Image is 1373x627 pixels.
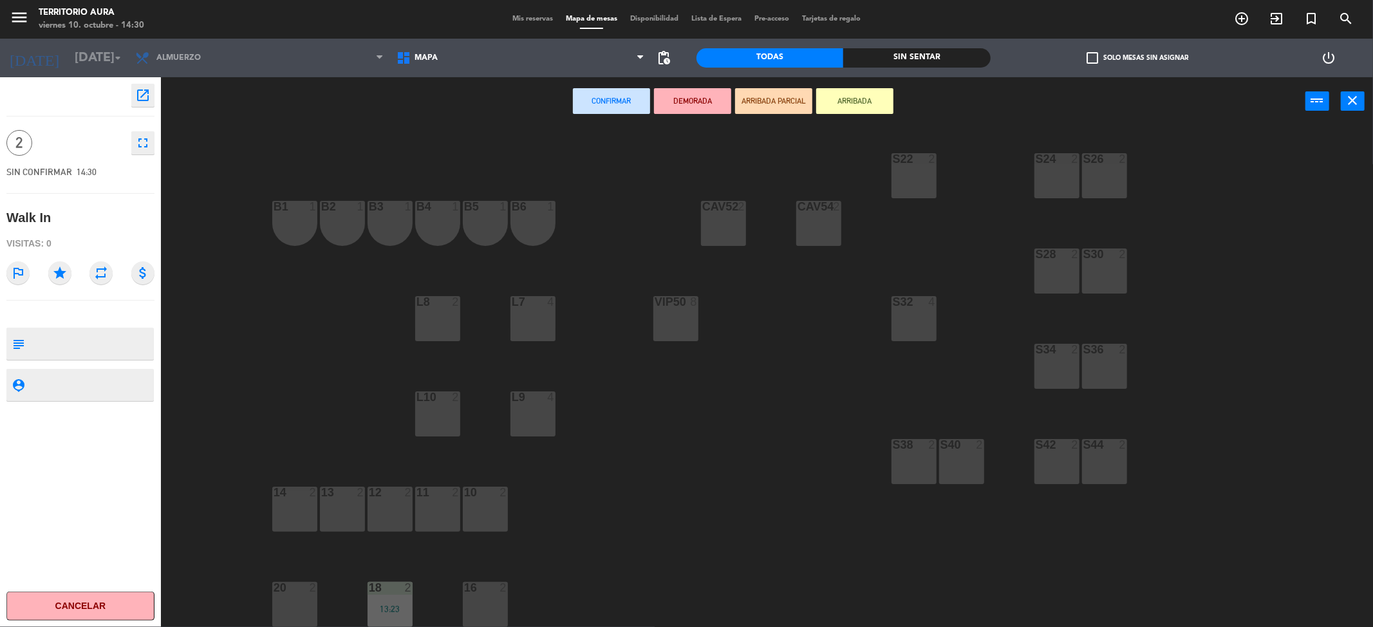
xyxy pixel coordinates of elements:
div: viernes 10. octubre - 14:30 [39,19,144,32]
div: 2 [1119,439,1126,451]
i: star [48,261,71,285]
div: 2 [928,153,936,165]
div: 2 [1071,153,1079,165]
div: 1 [452,201,460,212]
span: Tarjetas de regalo [796,15,867,23]
i: search [1338,11,1354,26]
div: 4 [547,296,555,308]
div: 2 [928,439,936,451]
div: Sin sentar [843,48,991,68]
div: 13:23 [368,604,413,613]
div: B5 [464,201,465,212]
i: attach_money [131,261,154,285]
button: fullscreen [131,131,154,154]
i: subject [11,337,25,351]
div: 2 [976,439,984,451]
div: S38 [893,439,893,451]
button: power_input [1305,91,1329,111]
div: 1 [547,201,555,212]
div: 2 [309,487,317,498]
button: open_in_new [131,84,154,107]
span: Mapa de mesas [559,15,624,23]
div: Todas [696,48,844,68]
span: Pre-acceso [748,15,796,23]
span: 2 [6,130,32,156]
div: TERRITORIO AURA [39,6,144,19]
div: 1 [500,201,507,212]
div: S26 [1083,153,1084,165]
div: 12 [369,487,369,498]
i: turned_in_not [1303,11,1319,26]
i: exit_to_app [1269,11,1284,26]
span: 14:30 [77,167,97,177]
div: S36 [1083,344,1084,355]
button: Confirmar [573,88,650,114]
span: pending_actions [657,50,672,66]
div: 8 [690,296,698,308]
i: menu [10,8,29,27]
div: 2 [452,487,460,498]
div: B2 [321,201,322,212]
div: 2 [1119,153,1126,165]
div: 2 [500,487,507,498]
button: Cancelar [6,592,154,621]
div: 18 [369,582,369,594]
i: power_input [1310,93,1325,108]
div: 2 [452,296,460,308]
div: 4 [547,391,555,403]
div: 2 [357,487,364,498]
button: close [1341,91,1365,111]
span: Lista de Espera [685,15,748,23]
button: menu [10,8,29,32]
i: open_in_new [135,88,151,103]
div: 2 [1071,439,1079,451]
i: repeat [89,261,113,285]
i: add_circle_outline [1234,11,1249,26]
span: Mis reservas [506,15,559,23]
button: DEMORADA [654,88,731,114]
div: 2 [1119,248,1126,260]
div: 4 [928,296,936,308]
div: Walk In [6,207,51,229]
div: S22 [893,153,893,165]
div: Visitas: 0 [6,232,154,255]
div: 16 [464,582,465,594]
span: Almuerzo [156,53,201,62]
span: MAPA [415,53,438,62]
div: CAV52 [702,201,703,212]
i: fullscreen [135,135,151,151]
div: 2 [500,582,507,594]
div: B3 [369,201,369,212]
div: S30 [1083,248,1084,260]
div: 1 [357,201,364,212]
div: 2 [309,582,317,594]
i: power_settings_new [1321,50,1336,66]
div: 2 [1071,344,1079,355]
span: check_box_outline_blank [1087,52,1098,64]
span: SIN CONFIRMAR [6,167,72,177]
div: 2 [738,201,745,212]
div: 1 [404,201,412,212]
i: close [1345,93,1361,108]
button: ARRIBADA [816,88,893,114]
i: person_pin [11,378,25,392]
div: 1 [309,201,317,212]
i: arrow_drop_down [110,50,126,66]
div: 2 [404,582,412,594]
